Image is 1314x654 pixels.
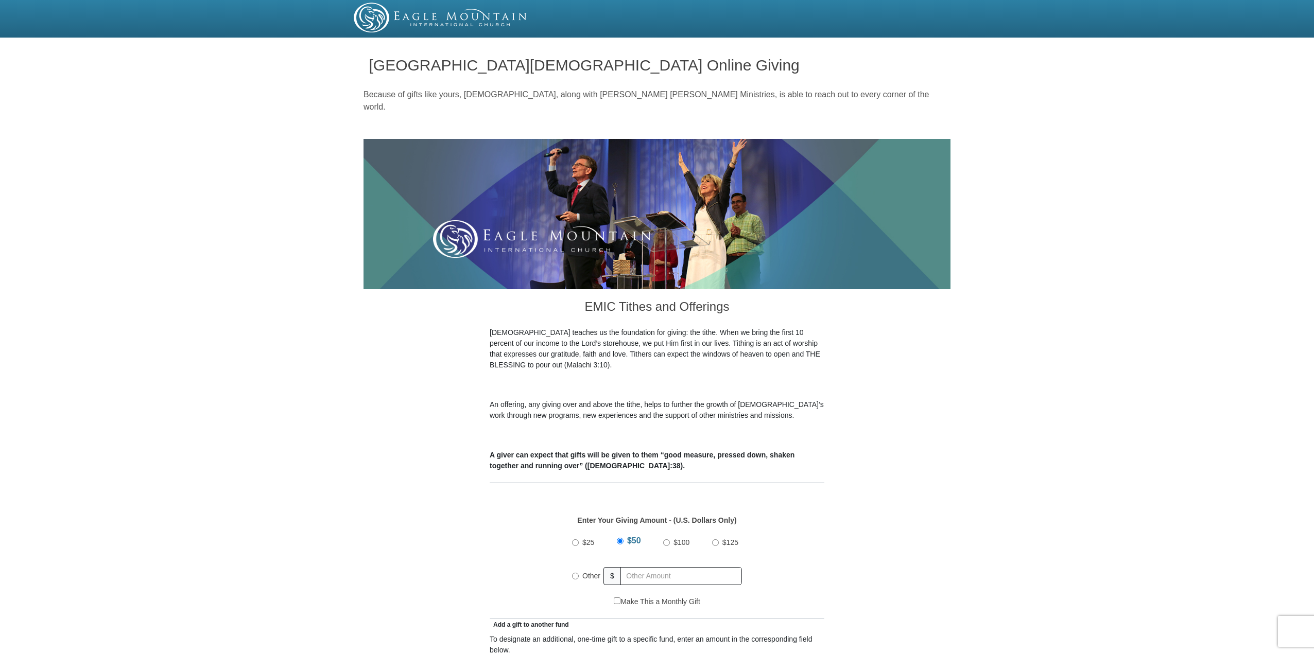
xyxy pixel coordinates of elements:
p: Because of gifts like yours, [DEMOGRAPHIC_DATA], along with [PERSON_NAME] [PERSON_NAME] Ministrie... [364,89,950,113]
span: $125 [722,538,738,546]
span: $100 [673,538,689,546]
p: An offering, any giving over and above the tithe, helps to further the growth of [DEMOGRAPHIC_DAT... [490,399,824,421]
h3: EMIC Tithes and Offerings [490,289,824,327]
span: $25 [582,538,594,546]
input: Other Amount [620,567,742,585]
input: Make This a Monthly Gift [614,597,620,604]
span: $50 [627,536,641,545]
span: Other [582,572,600,580]
h1: [GEOGRAPHIC_DATA][DEMOGRAPHIC_DATA] Online Giving [369,57,945,74]
strong: Enter Your Giving Amount - (U.S. Dollars Only) [577,516,736,524]
p: [DEMOGRAPHIC_DATA] teaches us the foundation for giving: the tithe. When we bring the first 10 pe... [490,327,824,370]
img: EMIC [354,3,528,32]
label: Make This a Monthly Gift [614,596,700,607]
span: Add a gift to another fund [490,621,569,628]
b: A giver can expect that gifts will be given to them “good measure, pressed down, shaken together ... [490,451,794,470]
span: $ [603,567,621,585]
